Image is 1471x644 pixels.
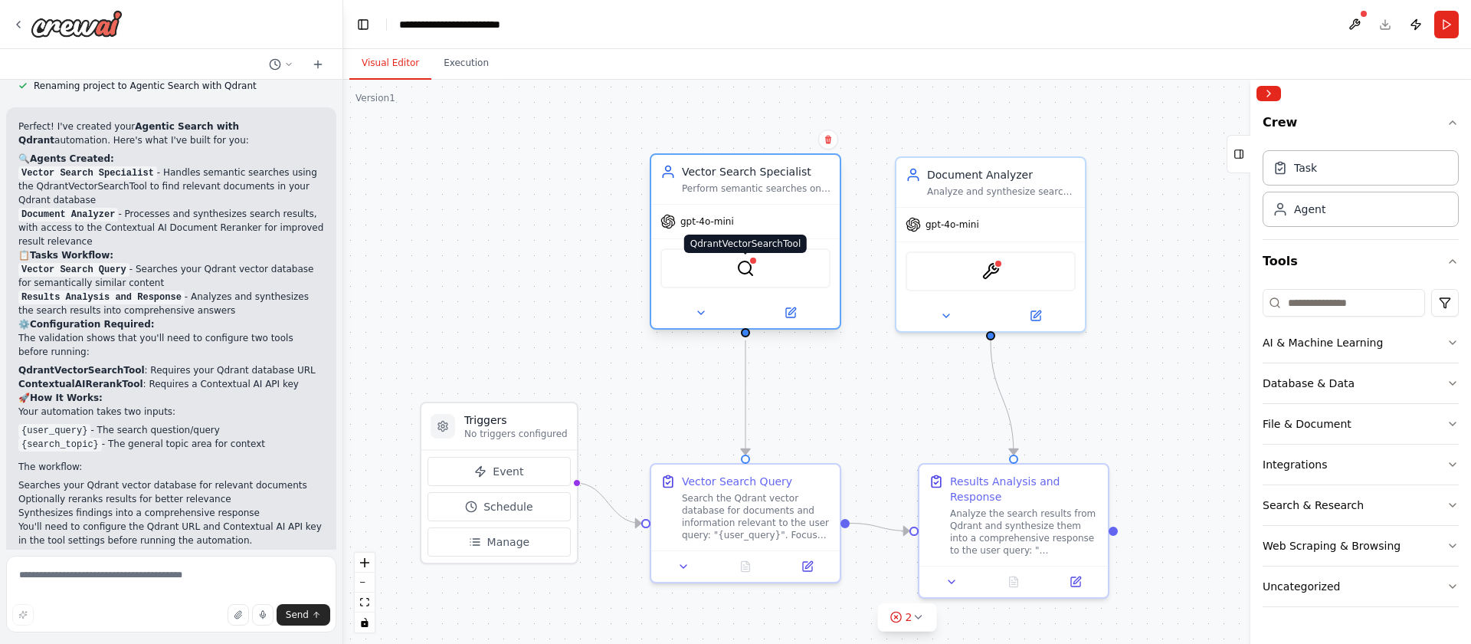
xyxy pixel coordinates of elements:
[682,164,831,179] div: Vector Search Specialist
[1294,160,1317,176] div: Task
[18,207,324,248] li: - Processes and synthesizes search results, with access to the Contextual AI Document Reranker fo...
[650,463,841,583] div: Vector Search QuerySearch the Qdrant vector database for documents and information relevant to th...
[252,604,274,626] button: Click to speak your automation idea
[926,219,979,231] span: gpt-4o-mini
[906,609,912,625] span: 2
[878,603,937,632] button: 2
[981,573,1047,591] button: No output available
[1263,323,1459,363] button: AI & Machine Learning
[349,48,431,80] button: Visual Editor
[18,290,324,317] li: - Analyzes and synthesizes the search results into comprehensive answers
[12,604,34,626] button: Improve this prompt
[18,438,102,452] code: {search_topic}
[483,499,532,514] span: Schedule
[18,492,324,506] li: Optionally reranks results for better relevance
[18,437,324,451] li: - The general topic area for context
[18,331,324,359] p: The validation shows that you'll need to configure two tools before running:
[1263,567,1459,606] button: Uncategorized
[30,153,114,164] strong: Agents Created:
[927,167,1076,182] div: Document Analyzer
[1294,202,1325,217] div: Agent
[682,474,792,489] div: Vector Search Query
[18,377,324,391] li: : Requires a Contextual AI API key
[18,248,324,262] h2: 📋
[355,573,375,593] button: zoom out
[18,424,90,438] code: {user_query}
[1263,457,1327,472] div: Integrations
[352,14,374,35] button: Hide left sidebar
[713,557,778,576] button: No output available
[355,92,395,104] div: Version 1
[18,391,324,405] h2: 🚀
[1263,416,1351,432] div: File & Document
[18,460,324,474] p: The workflow:
[1263,144,1459,239] div: Crew
[18,379,143,389] strong: ContextualAIRerankTool
[306,55,330,74] button: Start a new chat
[747,304,834,322] button: Open in side panel
[1263,498,1364,513] div: Search & Research
[680,215,734,228] span: gpt-4o-mini
[31,10,123,38] img: Logo
[277,604,330,626] button: Send
[487,534,530,550] span: Manage
[682,492,831,541] div: Search the Qdrant vector database for documents and information relevant to the user query: "{use...
[263,55,300,74] button: Switch to previous chat
[1263,363,1459,403] button: Database & Data
[464,428,568,440] p: No triggers configured
[927,186,1076,198] div: Analyze and synthesize search results from vector databases, providing comprehensive and contextu...
[30,393,103,403] strong: How It Works:
[30,250,113,261] strong: Tasks Workflow:
[18,152,324,166] h2: 🔍
[18,365,145,376] strong: QdrantVectorSearchTool
[918,463,1109,599] div: Results Analysis and ResponseAnalyze the search results from Qdrant and synthesize them into a co...
[950,474,1099,504] div: Results Analysis and Response
[18,120,324,147] p: Perfect! I've created your automation. Here's what I've built for you:
[34,80,257,92] span: Renaming project to Agentic Search with Qdrant
[355,553,375,632] div: React Flow controls
[18,166,324,207] li: - Handles semantic searches using the QdrantVectorSearchTool to find relevant documents in your Q...
[428,457,571,486] button: Event
[18,317,324,331] h2: ⚙️
[1263,376,1355,391] div: Database & Data
[30,319,155,330] strong: Configuration Required:
[18,520,324,547] p: You'll need to configure the Qdrant URL and Contextual AI API key in the tool settings before run...
[355,553,375,573] button: zoom in
[18,263,129,277] code: Vector Search Query
[18,405,324,419] p: Your automation takes two inputs:
[1263,335,1383,350] div: AI & Machine Learning
[464,412,568,428] h3: Triggers
[895,156,1086,333] div: Document AnalyzerAnalyze and synthesize search results from vector databases, providing comprehen...
[981,262,1000,281] img: ContextualAIRerankTool
[18,291,185,304] code: Results Analysis and Response
[992,307,1079,325] button: Open in side panel
[983,340,1021,455] g: Edge from 0fc42f56-4dac-4507-80ff-c74e71576e7c to b3596a18-bb01-4ed4-bf84-bb6cc643a987
[18,478,324,492] li: Searches your Qdrant vector database for relevant documents
[493,464,523,479] span: Event
[850,516,909,539] g: Edge from be37a22d-fc4d-420f-b6c7-fe36785355da to b3596a18-bb01-4ed4-bf84-bb6cc643a987
[818,130,838,149] button: Delete node
[1263,445,1459,485] button: Integrations
[399,17,538,32] nav: breadcrumb
[1263,107,1459,144] button: Crew
[18,423,324,437] li: - The search question/query
[18,262,324,290] li: - Searches your Qdrant vector database for semantically similar content
[18,208,118,222] code: Document Analyzer
[650,156,841,333] div: Vector Search SpecialistPerform semantic searches on the Qdrant vector database to find relevant ...
[575,475,641,531] g: Edge from triggers to be37a22d-fc4d-420f-b6c7-fe36785355da
[1263,538,1401,554] div: Web Scraping & Browsing
[1263,404,1459,444] button: File & Document
[355,613,375,632] button: toggle interactivity
[1263,485,1459,525] button: Search & Research
[428,527,571,557] button: Manage
[18,363,324,377] li: : Requires your Qdrant database URL
[431,48,501,80] button: Execution
[420,402,578,564] div: TriggersNo triggers configuredEventScheduleManage
[1263,579,1340,594] div: Uncategorized
[738,340,753,455] g: Edge from 0626d952-3514-49e3-a672-d058aaa94de3 to be37a22d-fc4d-420f-b6c7-fe36785355da
[781,557,834,576] button: Open in side panel
[355,593,375,613] button: fit view
[1263,240,1459,283] button: Tools
[736,259,755,278] img: QdrantVectorSearchTool
[1263,526,1459,566] button: Web Scraping & Browsing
